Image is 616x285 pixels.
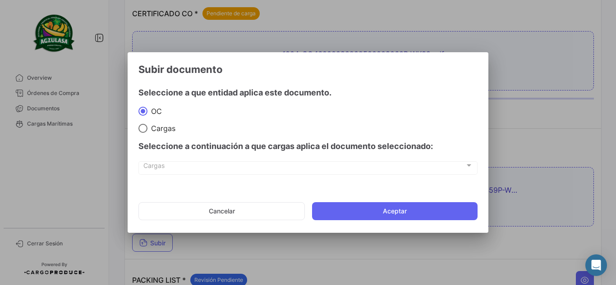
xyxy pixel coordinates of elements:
button: Aceptar [312,202,478,220]
span: Cargas [143,163,465,171]
h4: Seleccione a que entidad aplica este documento. [138,86,478,99]
button: Cancelar [138,202,305,220]
div: Abrir Intercom Messenger [585,254,607,276]
span: OC [147,107,162,116]
h4: Seleccione a continuación a que cargas aplica el documento seleccionado: [138,140,478,153]
span: Cargas [147,124,175,133]
h3: Subir documento [138,63,478,76]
